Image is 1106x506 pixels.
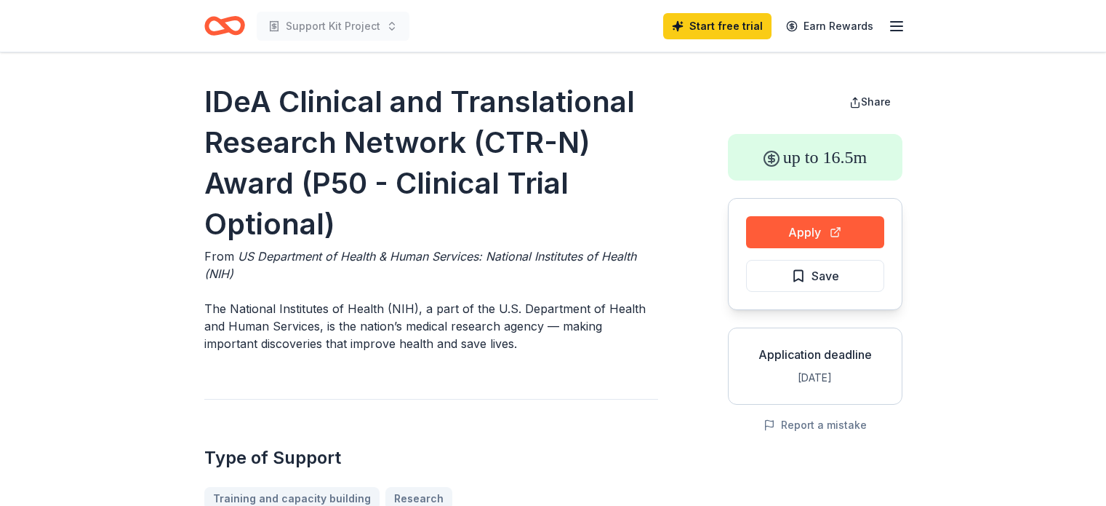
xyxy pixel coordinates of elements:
[204,248,658,282] div: From
[740,346,890,363] div: Application deadline
[746,216,884,248] button: Apply
[777,13,882,39] a: Earn Rewards
[861,95,891,108] span: Share
[204,82,658,245] h1: IDeA Clinical and Translational Research Network (CTR-N) Award (P50 - Clinical Trial Optional)
[838,87,902,116] button: Share
[746,260,884,292] button: Save
[204,300,658,352] p: The National Institutes of Health (NIH), a part of the U.S. Department of Health and Human Servic...
[257,12,409,41] button: Support Kit Project
[204,446,658,470] h2: Type of Support
[728,134,902,181] div: up to 16.5m
[740,369,890,387] div: [DATE]
[204,249,636,281] span: US Department of Health & Human Services: National Institutes of Health (NIH)
[663,13,772,39] a: Start free trial
[812,266,839,285] span: Save
[764,416,867,434] button: Report a mistake
[286,17,380,35] span: Support Kit Project
[204,9,245,43] a: Home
